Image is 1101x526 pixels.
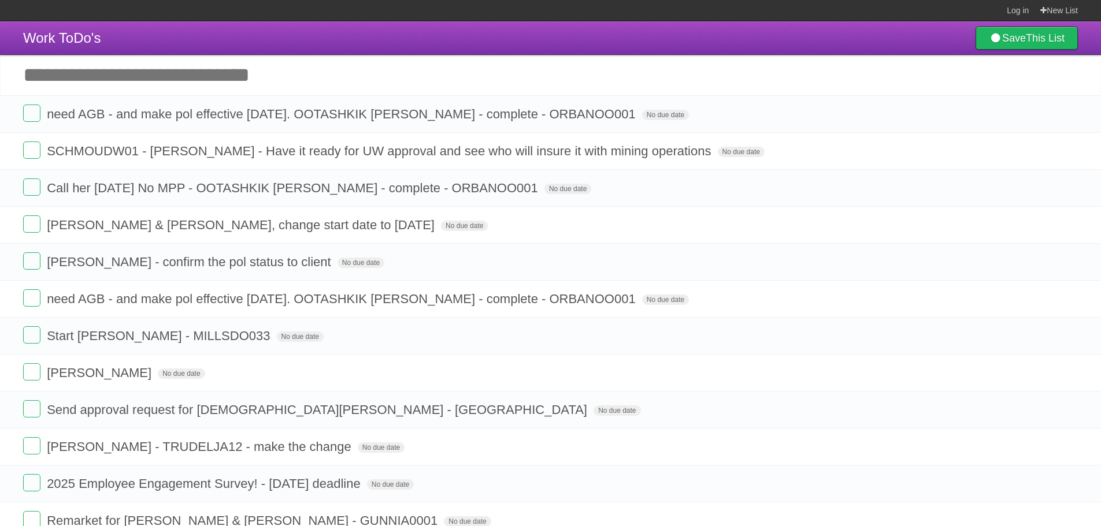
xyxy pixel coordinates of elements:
[23,215,40,233] label: Done
[441,221,488,231] span: No due date
[23,326,40,344] label: Done
[47,144,714,158] span: SCHMOUDW01 - [PERSON_NAME] - Have it ready for UW approval and see who will insure it with mining...
[642,110,689,120] span: No due date
[158,368,205,379] span: No due date
[47,107,639,121] span: need AGB - and make pol effective [DATE]. OOTASHKIK [PERSON_NAME] - complete - ORBANOO001
[23,400,40,417] label: Done
[367,479,414,490] span: No due date
[23,30,101,46] span: Work ToDo's
[23,437,40,454] label: Done
[23,252,40,270] label: Done
[594,405,640,416] span: No due date
[277,331,324,342] span: No due date
[23,363,40,380] label: Done
[718,147,765,157] span: No due date
[47,292,639,306] span: need AGB - and make pol effective [DATE]. OOTASHKIK [PERSON_NAME] - complete - ORBANOO001
[47,476,364,491] span: 2025 Employee Engagement Survey! - [DATE] deadline
[358,442,405,453] span: No due date
[23,474,40,491] label: Done
[642,294,689,305] span: No due date
[544,184,591,194] span: No due date
[23,289,40,307] label: Done
[23,105,40,122] label: Done
[47,218,438,232] span: [PERSON_NAME] & [PERSON_NAME], change start date to [DATE]
[47,255,334,269] span: [PERSON_NAME] - confirm the pol status to client
[47,365,154,380] span: [PERSON_NAME]
[47,181,541,195] span: Call her [DATE] No MPP - OOTASHKIK [PERSON_NAME] - complete - ORBANOO001
[47,439,354,454] span: [PERSON_NAME] - TRUDELJA12 - make the change
[23,141,40,159] label: Done
[976,27,1078,50] a: SaveThis List
[1026,32,1065,44] b: This List
[47,329,273,343] span: Start [PERSON_NAME] - MILLSDO033
[47,402,590,417] span: Send approval request for [DEMOGRAPHIC_DATA][PERSON_NAME] - [GEOGRAPHIC_DATA]
[338,258,384,268] span: No due date
[23,178,40,196] label: Done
